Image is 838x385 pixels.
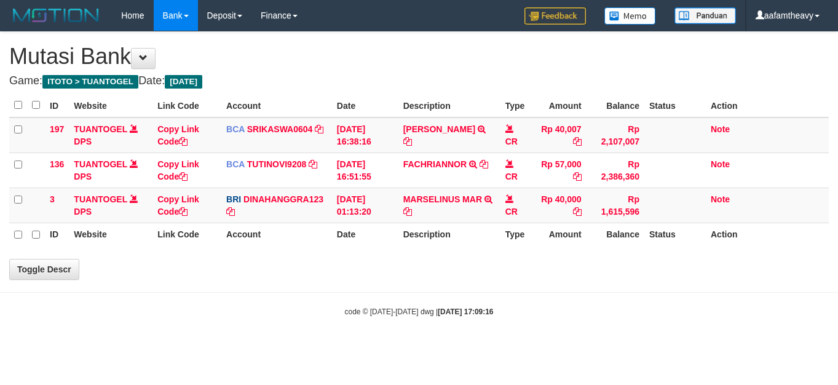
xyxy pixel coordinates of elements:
[706,223,829,247] th: Action
[532,188,587,223] td: Rp 40,000
[674,7,736,24] img: panduan.png
[587,188,644,223] td: Rp 1,615,596
[69,93,152,117] th: Website
[587,93,644,117] th: Balance
[9,259,79,280] a: Toggle Descr
[345,308,494,316] small: code © [DATE]-[DATE] dwg |
[332,117,398,153] td: [DATE] 16:38:16
[50,194,55,204] span: 3
[221,93,332,117] th: Account
[403,194,482,204] a: MARSELINUS MAR
[532,153,587,188] td: Rp 57,000
[505,137,518,146] span: CR
[398,93,500,117] th: Description
[157,124,199,146] a: Copy Link Code
[152,93,221,117] th: Link Code
[247,159,306,169] a: TUTINOVI9208
[711,124,730,134] a: Note
[152,223,221,247] th: Link Code
[438,308,493,316] strong: [DATE] 17:09:16
[711,194,730,204] a: Note
[74,194,127,204] a: TUANTOGEL
[69,117,152,153] td: DPS
[332,223,398,247] th: Date
[226,159,245,169] span: BCA
[332,188,398,223] td: [DATE] 01:13:20
[500,93,532,117] th: Type
[74,159,127,169] a: TUANTOGEL
[532,117,587,153] td: Rp 40,007
[243,194,323,204] a: DINAHANGGRA123
[706,93,829,117] th: Action
[226,124,245,134] span: BCA
[644,223,706,247] th: Status
[403,124,475,134] a: [PERSON_NAME]
[45,223,69,247] th: ID
[50,124,64,134] span: 197
[587,117,644,153] td: Rp 2,107,007
[221,223,332,247] th: Account
[247,124,313,134] a: SRIKASWA0604
[157,194,199,216] a: Copy Link Code
[500,223,532,247] th: Type
[74,124,127,134] a: TUANTOGEL
[45,93,69,117] th: ID
[157,159,199,181] a: Copy Link Code
[587,223,644,247] th: Balance
[532,93,587,117] th: Amount
[403,159,467,169] a: FACHRIANNOR
[226,194,241,204] span: BRI
[604,7,656,25] img: Button%20Memo.svg
[532,223,587,247] th: Amount
[332,153,398,188] td: [DATE] 16:51:55
[398,223,500,247] th: Description
[711,159,730,169] a: Note
[505,172,518,181] span: CR
[524,7,586,25] img: Feedback.jpg
[9,44,829,69] h1: Mutasi Bank
[42,75,138,89] span: ITOTO > TUANTOGEL
[9,6,103,25] img: MOTION_logo.png
[69,188,152,223] td: DPS
[50,159,64,169] span: 136
[165,75,202,89] span: [DATE]
[9,75,829,87] h4: Game: Date:
[332,93,398,117] th: Date
[505,207,518,216] span: CR
[644,93,706,117] th: Status
[69,223,152,247] th: Website
[69,153,152,188] td: DPS
[587,153,644,188] td: Rp 2,386,360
